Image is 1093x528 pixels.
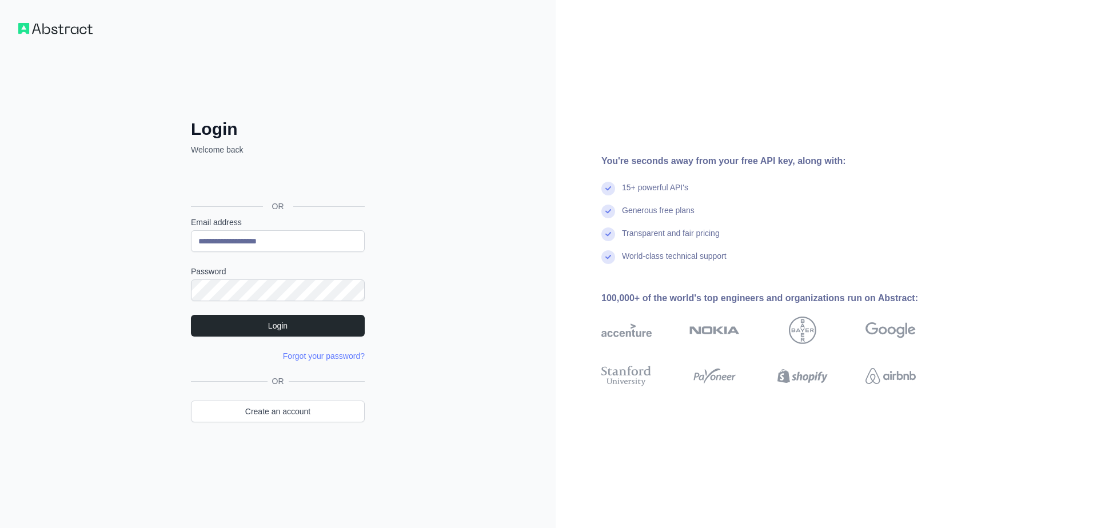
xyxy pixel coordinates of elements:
[865,317,916,344] img: google
[191,401,365,422] a: Create an account
[689,317,740,344] img: nokia
[622,182,688,205] div: 15+ powerful API's
[601,317,652,344] img: accenture
[601,154,952,168] div: You're seconds away from your free API key, along with:
[622,250,727,273] div: World-class technical support
[191,144,365,155] p: Welcome back
[185,168,368,193] iframe: Sign in with Google Button
[601,205,615,218] img: check mark
[191,217,365,228] label: Email address
[622,205,695,227] div: Generous free plans
[865,363,916,389] img: airbnb
[268,375,289,387] span: OR
[191,119,365,139] h2: Login
[601,363,652,389] img: stanford university
[191,315,365,337] button: Login
[283,351,365,361] a: Forgot your password?
[601,250,615,264] img: check mark
[263,201,293,212] span: OR
[622,227,720,250] div: Transparent and fair pricing
[18,23,93,34] img: Workflow
[601,291,952,305] div: 100,000+ of the world's top engineers and organizations run on Abstract:
[777,363,828,389] img: shopify
[789,317,816,344] img: bayer
[601,227,615,241] img: check mark
[601,182,615,195] img: check mark
[191,266,365,277] label: Password
[689,363,740,389] img: payoneer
